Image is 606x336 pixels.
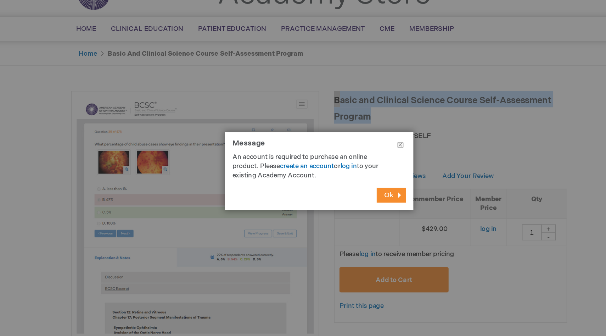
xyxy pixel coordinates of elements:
h1: Message [241,140,365,149]
a: log in [318,156,330,162]
button: Ok [344,174,365,185]
p: An account is required to purchase an online product. Please or to your existing Academy Account. [241,149,354,169]
span: Ok [349,176,356,182]
a: create an account [275,156,314,162]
